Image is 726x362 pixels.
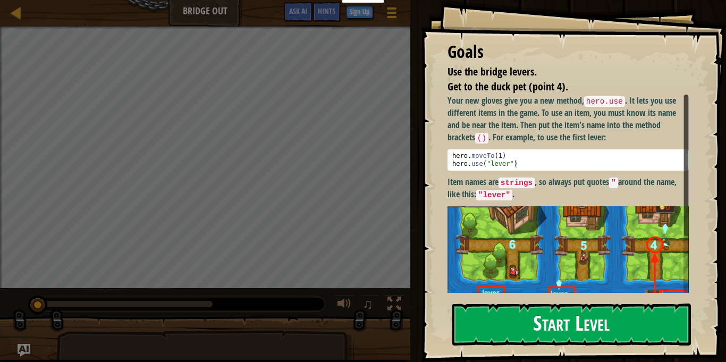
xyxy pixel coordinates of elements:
[289,6,307,16] span: Ask AI
[448,40,689,64] div: Goals
[434,79,686,95] li: Get to the duck pet (point 4).
[609,178,618,188] code: "
[318,6,335,16] span: Hints
[475,133,488,144] code: ()
[284,2,313,22] button: Ask AI
[346,6,373,19] button: Sign Up
[18,344,30,357] button: Ask AI
[448,206,689,350] img: Screenshot 2022 10 06 at 14
[448,176,677,200] strong: Item names are , so always put quotes around the name, like this: .
[452,304,691,346] button: Start Level
[476,190,512,200] code: "lever"
[584,96,625,107] code: hero.use
[448,95,689,144] p: Your new gloves give you a new method, . It lets you use different items in the game. To use an i...
[448,79,568,94] span: Get to the duck pet (point 4).
[360,294,378,316] button: ♫
[362,296,373,312] span: ♫
[334,294,355,316] button: Adjust volume
[384,294,405,316] button: Toggle fullscreen
[499,178,535,188] code: strings
[378,2,405,27] button: Show game menu
[434,64,686,80] li: Use the bridge levers.
[448,64,537,79] span: Use the bridge levers.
